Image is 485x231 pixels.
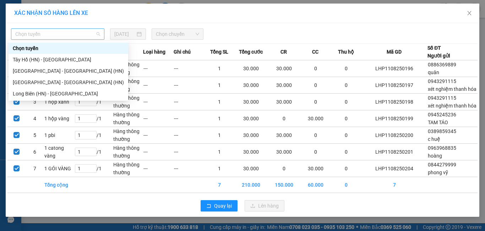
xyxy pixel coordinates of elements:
[428,128,456,134] span: 0389859345
[91,119,95,123] span: down
[204,177,235,193] td: 7
[174,127,204,144] td: ---
[331,110,361,127] td: 0
[361,110,427,127] td: LHP1108250199
[361,94,427,110] td: LHP1108250198
[428,145,456,151] span: 0963968835
[143,110,174,127] td: ---
[235,177,268,193] td: 210.000
[459,4,479,23] button: Close
[235,94,268,110] td: 30.000
[206,203,211,209] span: rollback
[91,165,95,169] span: up
[13,44,124,52] div: Chọn tuyến
[75,127,113,144] td: / 1
[91,115,95,119] span: up
[428,70,439,75] span: quân
[245,200,284,211] button: uploadLên hàng
[174,48,191,56] span: Ghi chú
[143,144,174,160] td: ---
[331,160,361,177] td: 0
[267,60,300,77] td: 30.000
[239,48,263,56] span: Tổng cước
[235,77,268,94] td: 30.000
[267,144,300,160] td: 30.000
[143,94,174,110] td: ---
[88,165,96,169] span: Increase Value
[26,127,44,144] td: 5
[26,160,44,177] td: 7
[174,160,204,177] td: ---
[13,56,124,64] div: Tây Hồ (HN) - [GEOGRAPHIC_DATA]
[44,94,75,110] td: 1 hộp xanh
[113,127,143,144] td: Hàng thông thường
[174,110,204,127] td: ---
[91,152,95,156] span: down
[88,102,96,106] span: Decrease Value
[13,78,124,86] div: [GEOGRAPHIC_DATA] - [GEOGRAPHIC_DATA] (HN)
[13,90,124,98] div: Long Biên (HN) - [GEOGRAPHIC_DATA]
[143,48,165,56] span: Loại hàng
[267,77,300,94] td: 30.000
[361,127,427,144] td: LHP1108250200
[428,103,476,109] span: xét nghiệm thanh hóa
[44,160,75,177] td: 1 GÓI VÀNG
[267,160,300,177] td: 0
[427,44,450,60] div: Số ĐT Người gửi
[88,115,96,119] span: Increase Value
[91,148,95,153] span: up
[235,160,268,177] td: 30.000
[88,152,96,156] span: Decrease Value
[15,29,100,39] span: Chọn tuyến
[9,65,128,77] div: Thanh Hóa - Long Biên (HN)
[75,94,113,110] td: / 1
[113,160,143,177] td: Hàng thông thường
[174,94,204,110] td: ---
[9,77,128,88] div: Thanh Hóa - Tây Hồ (HN)
[214,202,232,210] span: Quay lại
[428,170,448,175] span: phong vỹ
[467,10,472,16] span: close
[44,110,75,127] td: 1 hộp vàng
[331,94,361,110] td: 0
[156,29,200,39] span: Chọn chuyến
[44,127,75,144] td: 1 pbi
[331,60,361,77] td: 0
[361,77,427,94] td: LHP1108250197
[428,162,456,167] span: 0844279999
[331,77,361,94] td: 0
[267,110,300,127] td: 0
[428,86,476,92] span: xét nghiệm thanh hóa
[204,110,235,127] td: 1
[201,200,238,211] button: rollbackQuay lại
[44,177,75,193] td: Tổng cộng
[331,127,361,144] td: 0
[204,144,235,160] td: 1
[113,144,143,160] td: Hàng thông thường
[204,60,235,77] td: 1
[210,48,228,56] span: Tổng SL
[300,110,331,127] td: 30.000
[143,60,174,77] td: ---
[235,127,268,144] td: 30.000
[174,60,204,77] td: ---
[143,127,174,144] td: ---
[143,77,174,94] td: ---
[300,60,331,77] td: 0
[91,169,95,173] span: down
[204,127,235,144] td: 1
[88,169,96,172] span: Decrease Value
[91,132,95,136] span: up
[331,144,361,160] td: 0
[174,144,204,160] td: ---
[75,144,113,160] td: / 1
[9,43,128,54] div: Chọn tuyến
[26,144,44,160] td: 6
[9,54,128,65] div: Tây Hồ (HN) - Thanh Hóa
[75,110,113,127] td: / 1
[113,94,143,110] td: Hàng thông thường
[267,177,300,193] td: 150.000
[428,112,456,117] span: 0945245236
[300,144,331,160] td: 0
[361,60,427,77] td: LHP1108250196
